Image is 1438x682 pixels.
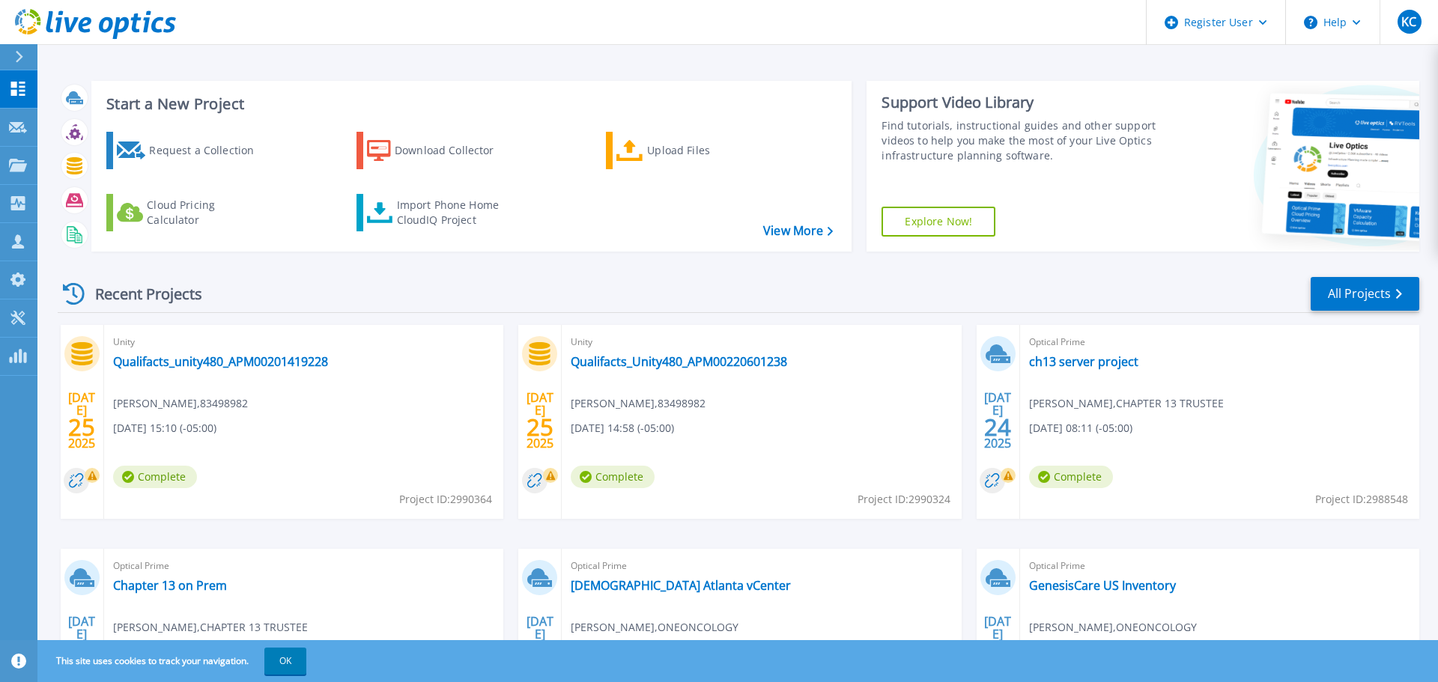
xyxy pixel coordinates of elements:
span: Project ID: 2988548 [1315,491,1408,508]
span: KC [1401,16,1416,28]
div: Upload Files [647,136,767,165]
span: [PERSON_NAME] , ONEONCOLOGY [1029,619,1197,636]
span: [DATE] 15:10 (-05:00) [113,420,216,436]
a: Cloud Pricing Calculator [106,194,273,231]
button: OK [264,648,306,675]
span: [PERSON_NAME] , 83498982 [113,395,248,412]
div: [DATE] 2025 [983,393,1012,448]
span: [PERSON_NAME] , 83498982 [571,395,706,412]
a: Download Collector [357,132,524,169]
div: [DATE] 2025 [983,617,1012,672]
span: [PERSON_NAME] , CHAPTER 13 TRUSTEE [1029,395,1224,412]
span: Optical Prime [113,558,494,574]
a: View More [763,224,833,238]
span: 25 [68,421,95,433]
div: [DATE] 2025 [67,393,96,448]
span: 25 [527,421,553,433]
a: ch13 server project [1029,354,1138,369]
span: [DATE] 08:11 (-05:00) [1029,420,1132,436]
div: Download Collector [395,136,515,165]
span: This site uses cookies to track your navigation. [41,648,306,675]
div: Find tutorials, instructional guides and other support videos to help you make the most of your L... [882,118,1163,163]
span: [PERSON_NAME] , CHAPTER 13 TRUSTEE [113,619,308,636]
span: Optical Prime [1029,558,1410,574]
span: Complete [1029,466,1113,488]
a: GenesisCare US Inventory [1029,578,1176,593]
span: Complete [571,466,655,488]
a: All Projects [1311,277,1419,311]
a: Upload Files [606,132,773,169]
div: [DATE] 2025 [67,617,96,672]
a: Request a Collection [106,132,273,169]
span: Unity [113,334,494,350]
div: Recent Projects [58,275,222,312]
div: Cloud Pricing Calculator [147,198,267,228]
span: Unity [571,334,952,350]
span: Project ID: 2990324 [858,491,950,508]
h3: Start a New Project [106,96,833,112]
a: Chapter 13 on Prem [113,578,227,593]
div: [DATE] 2025 [526,393,554,448]
span: Optical Prime [571,558,952,574]
span: Complete [113,466,197,488]
a: [DEMOGRAPHIC_DATA] Atlanta vCenter [571,578,791,593]
div: Import Phone Home CloudIQ Project [397,198,514,228]
div: Request a Collection [149,136,269,165]
a: Explore Now! [882,207,995,237]
span: [DATE] 14:58 (-05:00) [571,420,674,436]
span: Project ID: 2990364 [399,491,492,508]
span: 24 [984,421,1011,433]
a: Qualifacts_Unity480_APM00220601238 [571,354,787,369]
span: Optical Prime [1029,334,1410,350]
a: Qualifacts_unity480_APM00201419228 [113,354,328,369]
div: [DATE] 2025 [526,617,554,672]
div: Support Video Library [882,93,1163,112]
span: [PERSON_NAME] , ONEONCOLOGY [571,619,738,636]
